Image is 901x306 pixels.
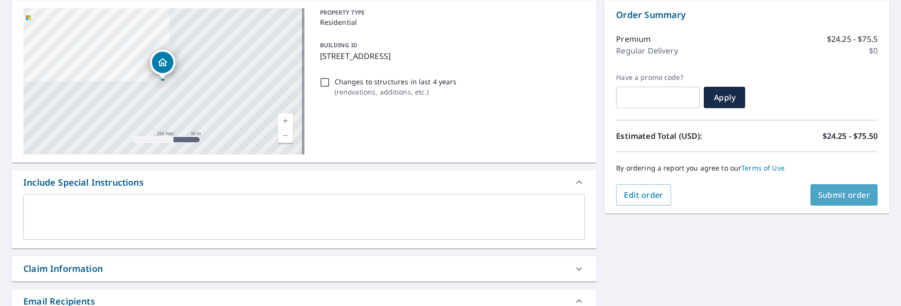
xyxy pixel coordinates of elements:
p: Premium [616,33,651,45]
a: Current Level 17, Zoom Out [278,128,293,143]
p: Estimated Total (USD): [616,130,747,142]
p: BUILDING ID [320,41,357,49]
a: Terms of Use [741,163,785,172]
button: Submit order [810,184,878,206]
p: Residential [320,17,582,27]
p: PROPERTY TYPE [320,8,582,17]
p: Regular Delivery [616,45,677,57]
p: [STREET_ADDRESS] [320,50,582,62]
p: Order Summary [616,8,878,21]
p: Changes to structures in last 4 years [335,76,457,87]
a: Current Level 17, Zoom In [278,114,293,128]
p: $0 [869,45,878,57]
p: $24.25 - $75.50 [823,130,878,142]
p: ( renovations, additions, etc. ) [335,87,457,97]
span: Submit order [818,190,870,200]
span: Edit order [624,190,663,200]
div: Dropped pin, building 1, Residential property, 849 E Queen St Annville, PA 17003 [150,50,175,80]
label: Have a promo code? [616,73,700,82]
div: Claim Information [12,256,597,281]
p: $24.25 - $75.5 [827,33,878,45]
div: Claim Information [23,262,103,275]
div: Include Special Instructions [12,171,597,194]
span: Apply [712,92,737,103]
p: By ordering a report you agree to our [616,164,878,172]
button: Apply [704,87,745,108]
div: Include Special Instructions [23,176,144,189]
button: Edit order [616,184,671,206]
